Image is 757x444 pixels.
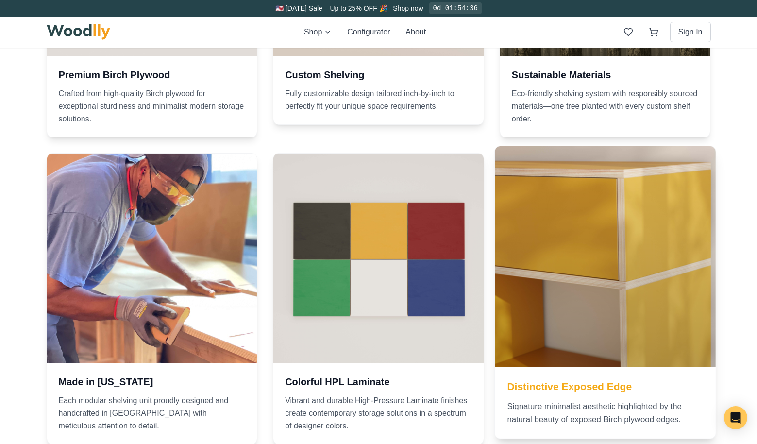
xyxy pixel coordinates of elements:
[304,26,332,38] button: Shop
[429,2,482,14] div: 0d 01:54:36
[393,4,423,12] a: Shop now
[59,87,246,125] p: Crafted from high-quality Birch plywood for exceptional sturdiness and minimalist modern storage ...
[507,379,703,393] h3: Distinctive Exposed Edge
[59,68,246,82] h3: Premium Birch Plywood
[347,26,390,38] button: Configurator
[507,399,703,426] p: Signature minimalist aesthetic highlighted by the natural beauty of exposed Birch plywood edges.
[47,24,111,40] img: Woodlly
[405,26,426,38] button: About
[285,68,472,82] h3: Custom Shelving
[285,87,472,113] p: Fully customizable design tailored inch-by-inch to perfectly fit your unique space requirements.
[512,68,699,82] h3: Sustainable Materials
[724,406,747,429] div: Open Intercom Messenger
[275,4,393,12] span: 🇺🇸 [DATE] Sale – Up to 25% OFF 🎉 –
[285,375,472,389] h3: Colorful HPL Laminate
[285,394,472,432] p: Vibrant and durable High-Pressure Laminate finishes create contemporary storage solutions in a sp...
[59,375,246,389] h3: Made in [US_STATE]
[670,22,711,42] button: Sign In
[59,394,246,432] p: Each modular shelving unit proudly designed and handcrafted in [GEOGRAPHIC_DATA] with meticulous ...
[512,87,699,125] p: Eco-friendly shelving system with responsibly sourced materials—one tree planted with every custo...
